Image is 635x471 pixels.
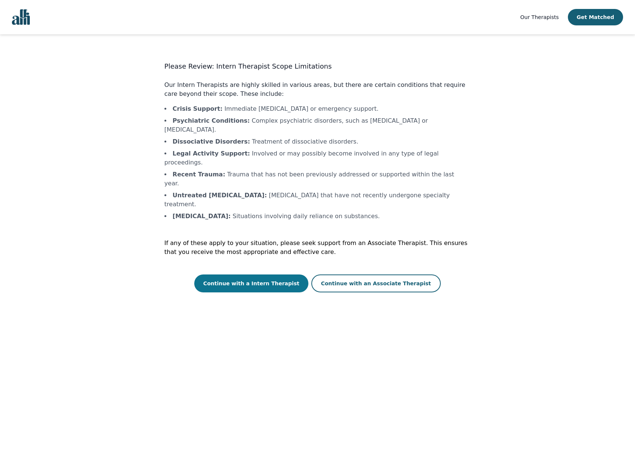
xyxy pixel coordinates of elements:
li: Involved or may possibly become involved in any type of legal proceedings. [164,149,471,167]
li: Complex psychiatric disorders, such as [MEDICAL_DATA] or [MEDICAL_DATA]. [164,116,471,134]
li: [MEDICAL_DATA] that have not recently undergone specialty treatment. [164,191,471,209]
p: Our Intern Therapists are highly skilled in various areas, but there are certain conditions that ... [164,81,471,98]
li: Trauma that has not been previously addressed or supported within the last year. [164,170,471,188]
h3: Please Review: Intern Therapist Scope Limitations [164,61,471,72]
li: Situations involving daily reliance on substances. [164,212,471,221]
button: Continue with an Associate Therapist [311,274,441,292]
img: alli logo [12,9,30,25]
li: Immediate [MEDICAL_DATA] or emergency support. [164,104,471,113]
b: Dissociative Disorders : [173,138,250,145]
a: Our Therapists [520,13,559,22]
b: Recent Trauma : [173,171,225,178]
p: If any of these apply to your situation, please seek support from an Associate Therapist. This en... [164,239,471,257]
b: Psychiatric Conditions : [173,117,250,124]
b: Untreated [MEDICAL_DATA] : [173,192,267,199]
li: Treatment of dissociative disorders. [164,137,471,146]
button: Continue with a Intern Therapist [194,274,308,292]
b: Crisis Support : [173,105,223,112]
b: Legal Activity Support : [173,150,250,157]
b: [MEDICAL_DATA] : [173,213,231,220]
button: Get Matched [568,9,623,25]
span: Our Therapists [520,14,559,20]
